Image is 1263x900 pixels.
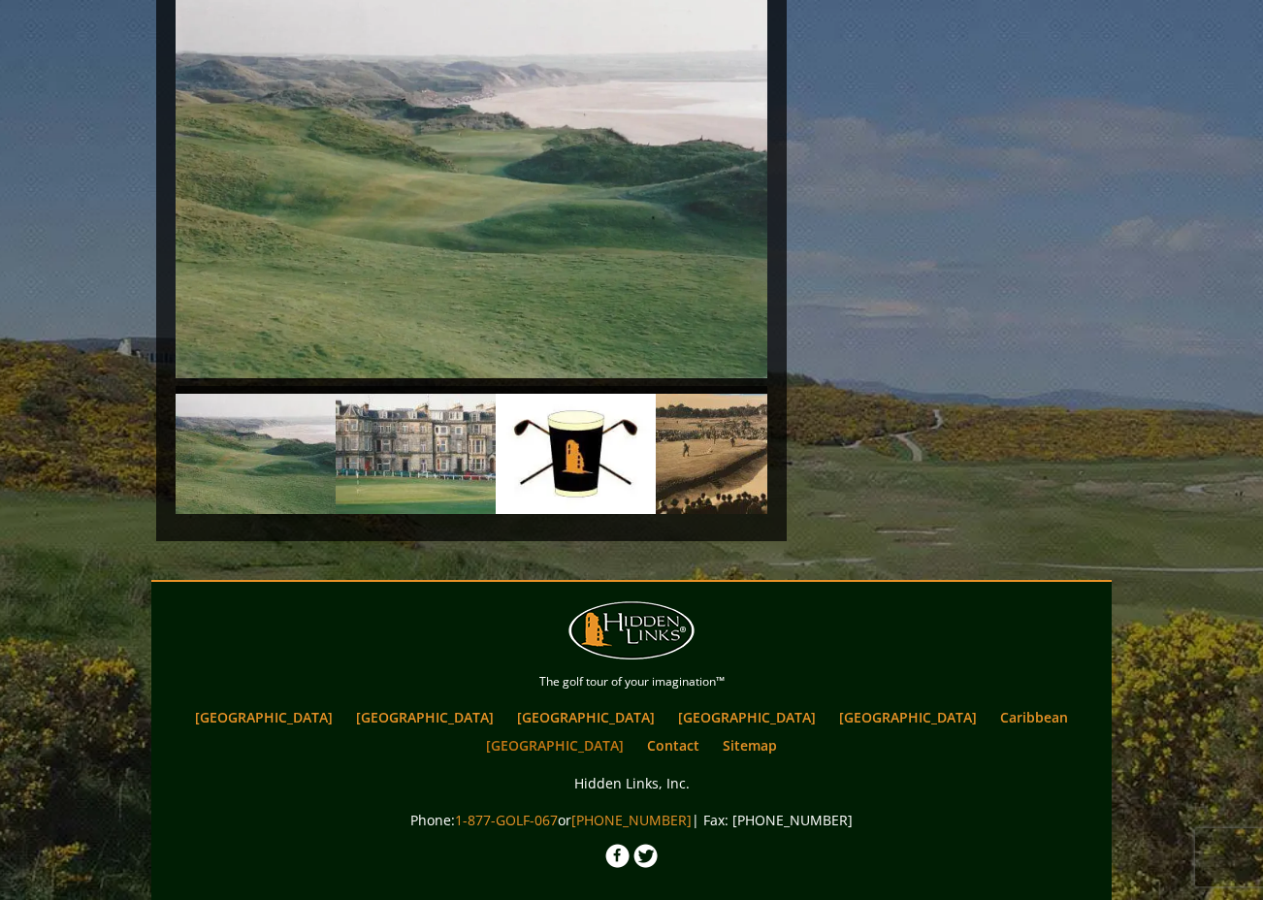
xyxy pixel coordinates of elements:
p: Phone: or | Fax: [PHONE_NUMBER] [156,808,1107,832]
img: Twitter [633,844,658,868]
a: Caribbean [990,703,1078,731]
a: Contact [637,731,709,759]
a: [GEOGRAPHIC_DATA] [668,703,826,731]
p: The golf tour of your imagination™ [156,671,1107,692]
a: [PHONE_NUMBER] [571,811,692,829]
a: [GEOGRAPHIC_DATA] [476,731,633,759]
a: Sitemap [713,731,787,759]
a: 1-877-GOLF-067 [455,811,558,829]
a: [GEOGRAPHIC_DATA] [346,703,503,731]
img: Facebook [605,844,630,868]
p: Hidden Links, Inc. [156,771,1107,795]
a: [GEOGRAPHIC_DATA] [507,703,664,731]
a: [GEOGRAPHIC_DATA] [829,703,987,731]
a: [GEOGRAPHIC_DATA] [185,703,342,731]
